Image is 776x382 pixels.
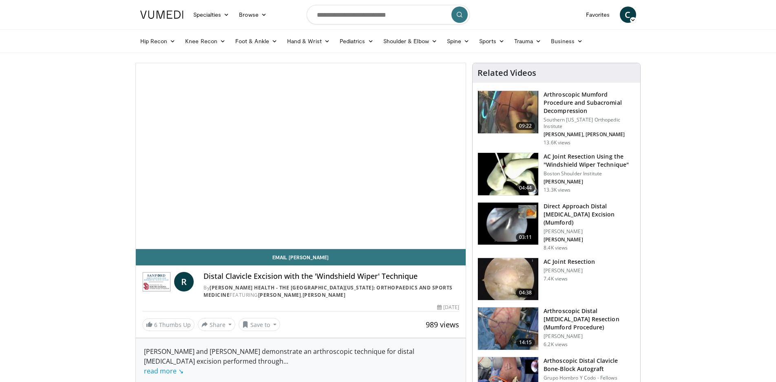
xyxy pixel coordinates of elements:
[474,33,509,49] a: Sports
[335,33,378,49] a: Pediatrics
[544,258,595,266] h3: AC Joint Resection
[544,139,570,146] p: 13.6K views
[478,307,635,350] a: 14:15 Arthroscopic Distal [MEDICAL_DATA] Resection (Mumford Procedure) [PERSON_NAME] 6.2K views
[203,284,453,298] a: [PERSON_NAME] Health - The [GEOGRAPHIC_DATA][US_STATE]: Orthopaedics and Sports Medicine
[544,152,635,169] h3: AC Joint Resection Using the "Windshield Wiper Technique"
[544,245,568,251] p: 8.4K views
[581,7,615,23] a: Favorites
[303,291,346,298] a: [PERSON_NAME]
[144,347,458,376] div: [PERSON_NAME] and [PERSON_NAME] demonstrate an arthroscopic technique for distal [MEDICAL_DATA] e...
[544,179,635,185] p: [PERSON_NAME]
[239,318,280,331] button: Save to
[516,338,535,347] span: 14:15
[516,184,535,192] span: 04:44
[258,291,301,298] a: [PERSON_NAME]
[198,318,236,331] button: Share
[509,33,546,49] a: Trauma
[544,117,635,130] p: Southern [US_STATE] Orthopedic Institute
[478,203,538,245] img: MGngRNnbuHoiqTJH4xMDoxOjBrO-I4W8.150x105_q85_crop-smart_upscale.jpg
[426,320,459,329] span: 989 views
[544,267,595,274] p: [PERSON_NAME]
[478,91,538,133] img: Mumford_100010853_2.jpg.150x105_q85_crop-smart_upscale.jpg
[140,11,183,19] img: VuMedi Logo
[620,7,636,23] a: C
[544,91,635,115] h3: Arthroscopic Mumford Procedure and Subacromial Decompression
[234,7,272,23] a: Browse
[544,276,568,282] p: 7.4K views
[544,357,635,373] h3: Arthoscopic Distal Clavicle Bone-Block Autograft
[136,249,466,265] a: Email [PERSON_NAME]
[230,33,282,49] a: Foot & Ankle
[154,321,157,329] span: 6
[478,68,536,78] h4: Related Videos
[142,272,171,291] img: Sanford Health - The University of South Dakota School of Medicine: Orthopaedics and Sports Medicine
[135,33,181,49] a: Hip Recon
[516,122,535,130] span: 09:22
[144,367,183,375] a: read more ↘
[478,258,635,301] a: 04:38 AC Joint Resection [PERSON_NAME] 7.4K views
[478,91,635,146] a: 09:22 Arthroscopic Mumford Procedure and Subacromial Decompression Southern [US_STATE] Orthopedic...
[478,307,538,350] img: 5dbdd5f8-0f15-479e-a06f-cba259594c0c.150x105_q85_crop-smart_upscale.jpg
[478,152,635,196] a: 04:44 AC Joint Resection Using the "Windshield Wiper Technique" Boston Shoulder Institute [PERSON...
[478,202,635,251] a: 03:11 Direct Approach Distal [MEDICAL_DATA] Excision (Mumford) [PERSON_NAME] [PERSON_NAME] 8.4K v...
[544,341,568,348] p: 6.2K views
[174,272,194,291] a: R
[544,236,635,243] p: [PERSON_NAME]
[188,7,234,23] a: Specialties
[544,202,635,227] h3: Direct Approach Distal [MEDICAL_DATA] Excision (Mumford)
[437,304,459,311] div: [DATE]
[544,131,635,138] p: [PERSON_NAME], [PERSON_NAME]
[544,333,635,340] p: [PERSON_NAME]
[378,33,442,49] a: Shoulder & Elbow
[546,33,588,49] a: Business
[136,63,466,249] video-js: Video Player
[544,187,570,193] p: 13.3K views
[203,272,459,281] h4: Distal Clavicle Excision with the 'Windshield Wiper' Technique
[544,307,635,331] h3: Arthroscopic Distal [MEDICAL_DATA] Resection (Mumford Procedure)
[203,284,459,299] div: By FEATURING ,
[544,170,635,177] p: Boston Shoulder Institute
[307,5,470,24] input: Search topics, interventions
[144,357,288,375] span: ...
[478,153,538,195] img: 1163775_3.png.150x105_q85_crop-smart_upscale.jpg
[142,318,195,331] a: 6 Thumbs Up
[282,33,335,49] a: Hand & Wrist
[478,258,538,300] img: 38873_0000_3.png.150x105_q85_crop-smart_upscale.jpg
[180,33,230,49] a: Knee Recon
[516,289,535,297] span: 04:38
[516,233,535,241] span: 03:11
[442,33,474,49] a: Spine
[544,228,635,235] p: [PERSON_NAME]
